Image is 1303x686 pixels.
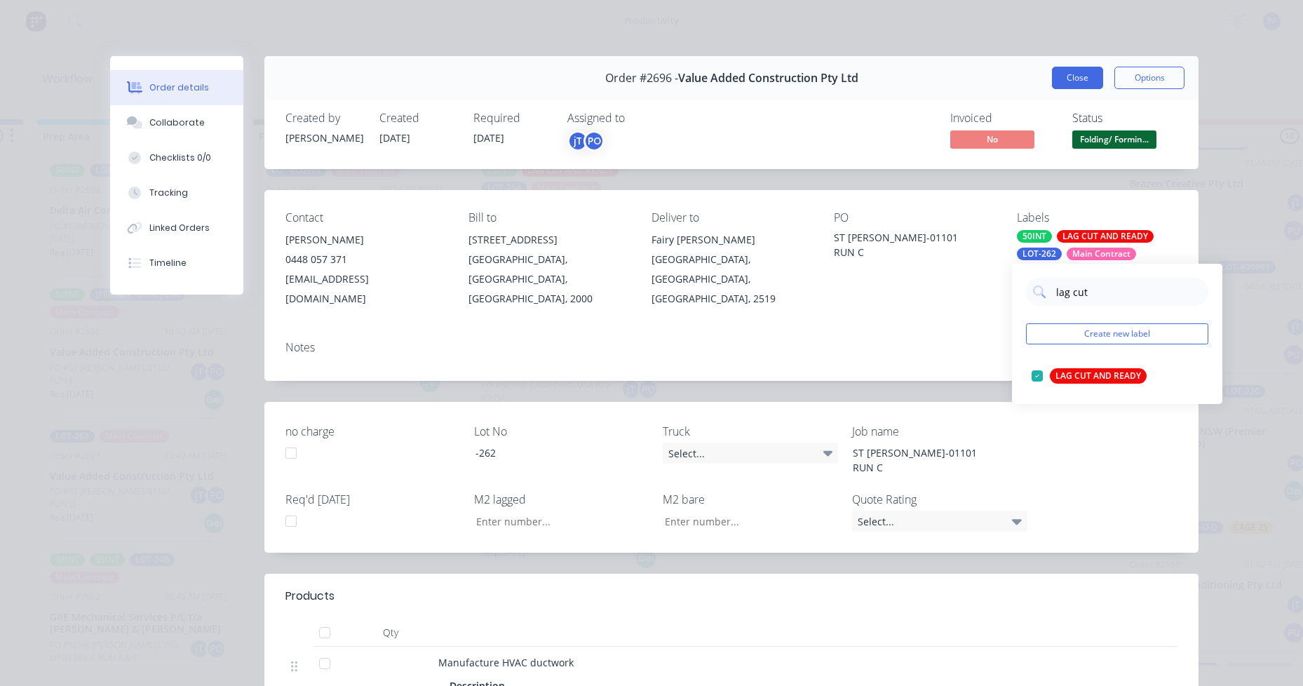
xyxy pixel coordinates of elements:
div: Contact [285,211,446,224]
button: Create new label [1026,323,1208,344]
input: Enter number... [464,511,649,532]
div: Main Contract [1067,248,1136,260]
div: Deliver to [651,211,812,224]
div: Assigned to [567,112,708,125]
div: LAG CUT AND READY [1057,230,1154,243]
div: Timeline [149,257,187,269]
div: [GEOGRAPHIC_DATA], [GEOGRAPHIC_DATA], [GEOGRAPHIC_DATA], 2519 [651,250,812,309]
div: Qty [349,619,433,647]
button: Collaborate [110,105,243,140]
div: Order details [149,81,209,94]
span: Value Added Construction Pty Ltd [678,72,858,85]
button: LAG CUT AND READY [1026,366,1152,386]
div: jT [567,130,588,152]
div: Invoiced [950,112,1055,125]
div: [EMAIL_ADDRESS][DOMAIN_NAME] [285,269,446,309]
input: Enter number... [653,511,838,532]
div: Tracking [149,187,188,199]
span: [DATE] [473,131,504,144]
div: PO [834,211,994,224]
button: Options [1114,67,1184,89]
div: PO [583,130,605,152]
span: [DATE] [379,131,410,144]
div: Checklists 0/0 [149,152,211,164]
div: Select... [852,511,1027,532]
div: Select... [663,443,838,464]
span: Manufacture HVAC ductwork [438,656,574,669]
div: Collaborate [149,116,205,129]
label: M2 lagged [474,491,649,508]
label: Quote Rating [852,491,1027,508]
button: Checklists 0/0 [110,140,243,175]
label: Job name [852,423,1027,440]
label: M2 bare [663,491,838,508]
div: Required [473,112,551,125]
button: Tracking [110,175,243,210]
button: Timeline [110,246,243,281]
div: 0448 057 371 [285,250,446,269]
div: [STREET_ADDRESS] [468,230,629,250]
label: Req'd [DATE] [285,491,461,508]
button: Folding/ Formin... [1072,130,1156,152]
input: Search labels [1055,278,1201,306]
div: [PERSON_NAME] [285,230,446,250]
button: Close [1052,67,1103,89]
button: Linked Orders [110,210,243,246]
div: Labels [1017,211,1177,224]
span: Folding/ Formin... [1072,130,1156,148]
label: Lot No [474,423,649,440]
label: Truck [663,423,838,440]
span: Order #2696 - [605,72,678,85]
div: [PERSON_NAME]0448 057 371[EMAIL_ADDRESS][DOMAIN_NAME] [285,230,446,309]
div: Products [285,588,335,605]
div: Created [379,112,457,125]
div: [GEOGRAPHIC_DATA], [GEOGRAPHIC_DATA], [GEOGRAPHIC_DATA], 2000 [468,250,629,309]
button: jTPO [567,130,605,152]
div: Status [1072,112,1177,125]
label: no charge [285,423,461,440]
div: Created by [285,112,363,125]
div: ST [PERSON_NAME]-01101 RUN C [834,230,994,260]
div: [PERSON_NAME] [285,130,363,145]
span: No [950,130,1034,148]
div: 50INT [1017,230,1052,243]
div: -262 [464,443,640,463]
button: Order details [110,70,243,105]
div: Linked Orders [149,222,210,234]
div: Fairy [PERSON_NAME] [651,230,812,250]
div: Fairy [PERSON_NAME][GEOGRAPHIC_DATA], [GEOGRAPHIC_DATA], [GEOGRAPHIC_DATA], 2519 [651,230,812,309]
div: ST [PERSON_NAME]-01101 RUN C [842,443,1017,478]
div: [STREET_ADDRESS][GEOGRAPHIC_DATA], [GEOGRAPHIC_DATA], [GEOGRAPHIC_DATA], 2000 [468,230,629,309]
div: LOT-262 [1017,248,1062,260]
div: Bill to [468,211,629,224]
div: LAG CUT AND READY [1050,368,1147,384]
div: Notes [285,341,1177,354]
